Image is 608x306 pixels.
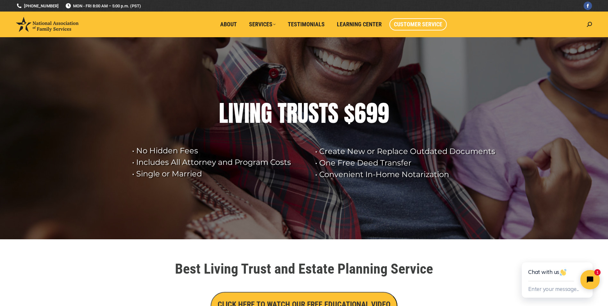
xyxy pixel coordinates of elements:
span: Services [249,21,276,28]
div: N [249,100,261,126]
a: About [216,18,241,30]
div: S [328,100,338,126]
span: Learning Center [337,21,382,28]
span: MON - FRI 8:00 AM – 5:00 p.m. (PST) [65,3,141,9]
div: R [287,100,297,126]
div: T [319,100,328,126]
a: Learning Center [332,18,386,30]
div: V [233,100,244,126]
a: Customer Service [389,18,447,30]
h1: Best Living Trust and Estate Planning Service [125,262,484,276]
div: I [228,100,233,126]
span: Testimonials [288,21,325,28]
div: L [219,100,228,126]
span: Customer Service [394,21,442,28]
div: T [278,100,287,126]
img: National Association of Family Services [16,17,79,32]
div: I [244,100,249,126]
div: 9 [378,100,389,126]
a: Facebook page opens in new window [584,2,592,10]
iframe: Tidio Chat [507,242,608,306]
span: About [220,21,237,28]
div: 6 [354,100,366,126]
rs-layer: • No Hidden Fees • Includes All Attorney and Program Costs • Single or Married [132,145,307,180]
div: U [297,100,308,126]
div: G [261,100,272,126]
div: S [308,100,319,126]
div: $ [344,100,354,126]
a: Testimonials [283,18,329,30]
rs-layer: • Create New or Replace Outdated Documents • One Free Deed Transfer • Convenient In-Home Notariza... [315,146,501,180]
a: [PHONE_NUMBER] [16,3,59,9]
div: 9 [366,100,378,126]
